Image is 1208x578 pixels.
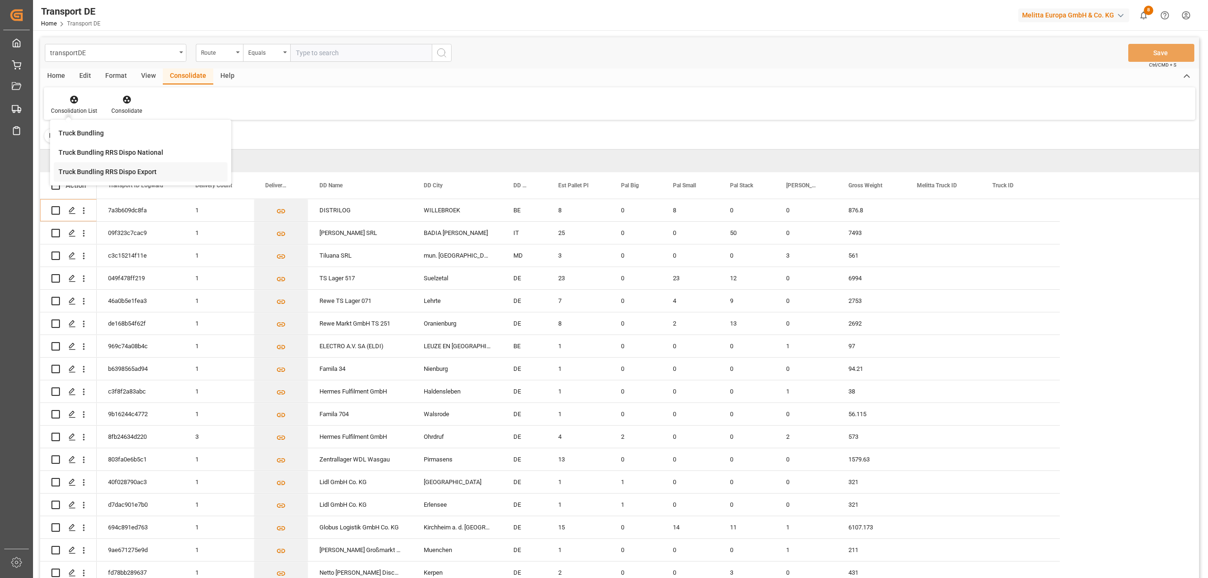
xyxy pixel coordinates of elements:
div: 25 [547,222,610,244]
div: MD [502,244,547,267]
div: 0 [775,403,837,425]
button: open menu [196,44,243,62]
div: DE [502,380,547,402]
div: Suelzetal [412,267,502,289]
div: 9 [719,290,775,312]
div: 9ae671275e9d [97,539,184,561]
div: 876.8 [837,199,906,221]
div: 2692 [837,312,906,335]
div: 1 [184,335,254,357]
div: 049f478ff219 [97,267,184,289]
div: DE [502,426,547,448]
div: c3c15214f11e [97,244,184,267]
div: 3 [547,244,610,267]
div: Hermes Fulfilment GmbH [308,380,412,402]
div: 4 [547,426,610,448]
div: 0 [775,290,837,312]
div: 561 [837,244,906,267]
div: Truck Bundling [59,128,104,138]
div: DE [502,471,547,493]
div: 40f028790ac3 [97,471,184,493]
div: Press SPACE to select this row. [40,335,97,358]
div: Kirchheim a. d. [GEOGRAPHIC_DATA] [412,516,502,538]
div: 23 [547,267,610,289]
div: DE [502,448,547,470]
div: transportDE [50,46,176,58]
div: 56.115 [837,403,906,425]
div: Press SPACE to select this row. [97,222,1060,244]
div: 1 [775,539,837,561]
div: 1 [547,335,610,357]
div: 7 [547,290,610,312]
div: Press SPACE to select this row. [97,380,1060,403]
div: 1 [547,403,610,425]
button: Melitta Europa GmbH & Co. KG [1018,6,1133,24]
span: Transport ID Logward [108,182,163,189]
div: Press SPACE to select this row. [97,426,1060,448]
div: 13 [547,448,610,470]
span: Ctrl/CMD + S [1149,61,1176,68]
div: 0 [719,471,775,493]
div: 1 [184,222,254,244]
div: 9b16244c4772 [97,403,184,425]
div: 6994 [837,267,906,289]
div: Rewe Markt GmbH TS 251 [308,312,412,335]
div: Lehrte [412,290,502,312]
div: Truck Bundling RRS Dispo National [59,148,163,158]
div: Press SPACE to select this row. [40,426,97,448]
div: 321 [837,494,906,516]
div: Lidl GmbH Co. KG [308,471,412,493]
button: search button [432,44,452,62]
div: Press SPACE to select this row. [40,358,97,380]
div: de168b54f62f [97,312,184,335]
div: Press SPACE to select this row. [97,312,1060,335]
div: 2753 [837,290,906,312]
div: 13 [719,312,775,335]
div: DE [502,516,547,538]
div: 803fa0e6b5c1 [97,448,184,470]
button: open menu [243,44,290,62]
div: Press SPACE to select this row. [40,494,97,516]
div: WILLEBROEK [412,199,502,221]
div: Rewe TS Lager 071 [308,290,412,312]
div: 1 [184,312,254,335]
div: Press SPACE to select this row. [97,403,1060,426]
div: 0 [610,516,662,538]
div: Format [98,68,134,84]
div: Press SPACE to select this row. [40,267,97,290]
div: 1579.63 [837,448,906,470]
div: BE [502,335,547,357]
div: 97 [837,335,906,357]
div: Press SPACE to select this row. [40,471,97,494]
div: Press SPACE to select this row. [97,290,1060,312]
span: Pal Stack [730,182,753,189]
div: Press SPACE to select this row. [97,199,1060,222]
div: 1 [184,494,254,516]
div: 15 [547,516,610,538]
div: 0 [610,199,662,221]
div: Equals [248,46,280,57]
div: 0 [662,403,719,425]
div: Erlensee [412,494,502,516]
div: 0 [610,290,662,312]
div: 09f323c7cac9 [97,222,184,244]
div: Press SPACE to select this row. [40,403,97,426]
div: 0 [775,494,837,516]
div: Press SPACE to select this row. [40,539,97,561]
div: 2 [775,426,837,448]
span: DD City [424,182,443,189]
div: 0 [775,267,837,289]
div: 1 [547,471,610,493]
div: 2 [610,426,662,448]
div: 0 [662,244,719,267]
div: 1 [184,199,254,221]
span: Pal Big [621,182,639,189]
div: Lidl GmbH Co. KG [308,494,412,516]
div: 0 [610,335,662,357]
div: 12 [719,267,775,289]
div: 0 [662,471,719,493]
div: 1 [184,448,254,470]
div: mun. [GEOGRAPHIC_DATA] [412,244,502,267]
div: 0 [662,539,719,561]
button: show 8 new notifications [1133,5,1154,26]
